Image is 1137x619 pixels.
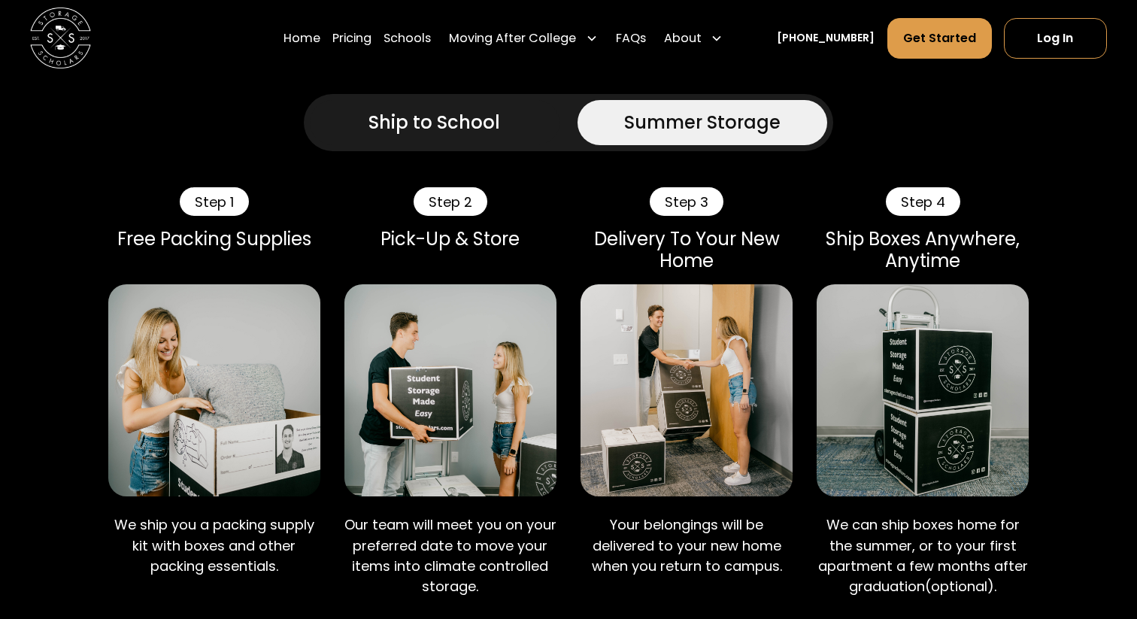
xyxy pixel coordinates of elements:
[817,284,1029,496] img: Shipping Storage Scholars boxes.
[449,29,576,47] div: Moving After College
[777,30,875,46] a: [PHONE_NUMBER]
[650,187,723,216] div: Step 3
[344,228,556,250] div: Pick-Up & Store
[887,17,992,58] a: Get Started
[30,8,91,68] img: Storage Scholars main logo
[108,228,320,250] div: Free Packing Supplies
[108,514,320,575] p: We ship you a packing supply kit with boxes and other packing essentials.
[344,514,556,596] p: Our team will meet you on your preferred date to move your items into climate controlled storage.
[384,17,431,59] a: Schools
[624,109,781,136] div: Summer Storage
[1004,17,1107,58] a: Log In
[664,29,702,47] div: About
[414,187,487,216] div: Step 2
[817,514,1029,596] p: We can ship boxes home for the summer, or to your first apartment a few months after graduation(o...
[581,284,793,496] img: Storage Scholars delivery.
[581,514,793,575] p: Your belongings will be delivered to your new home when you return to campus.
[344,284,556,496] img: Storage Scholars pick up.
[368,109,500,136] div: Ship to School
[886,187,960,216] div: Step 4
[180,187,249,216] div: Step 1
[817,228,1029,272] div: Ship Boxes Anywhere, Anytime
[658,17,729,59] div: About
[108,284,320,496] img: Packing a Storage Scholars box.
[283,17,320,59] a: Home
[616,17,646,59] a: FAQs
[443,17,603,59] div: Moving After College
[581,228,793,272] div: Delivery To Your New Home
[332,17,371,59] a: Pricing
